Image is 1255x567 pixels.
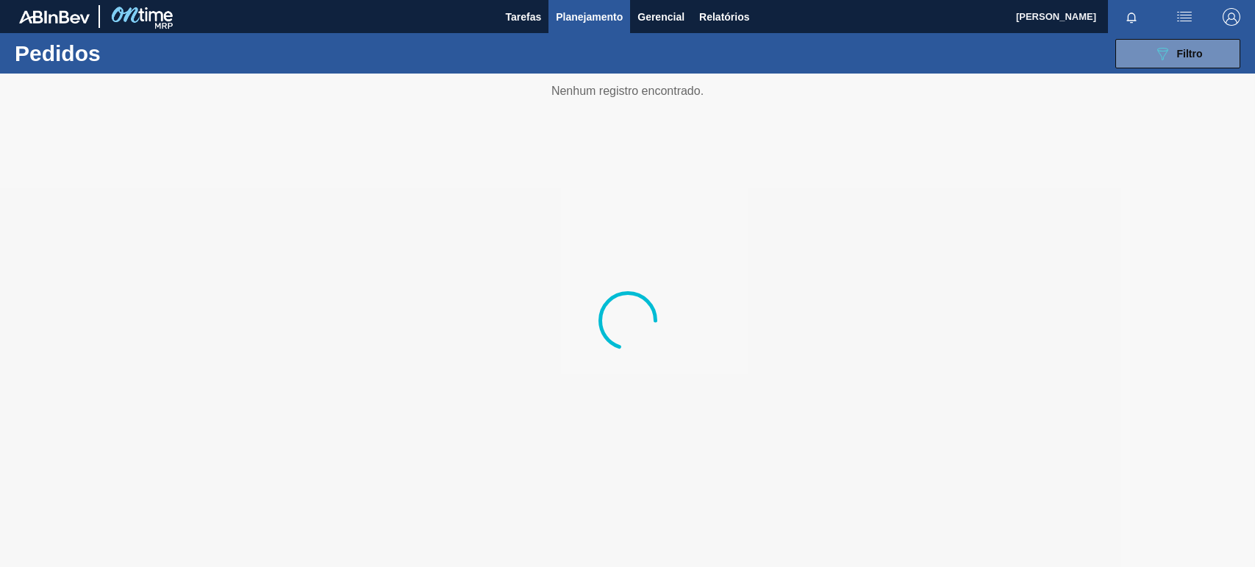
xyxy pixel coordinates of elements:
[699,8,749,26] span: Relatórios
[1177,48,1203,60] span: Filtro
[1108,7,1155,27] button: Notificações
[1223,8,1240,26] img: Logout
[19,10,90,24] img: TNhmsLtSVTkK8tSr43FrP2fwEKptu5GPRR3wAAAABJRU5ErkJggg==
[505,8,541,26] span: Tarefas
[1115,39,1240,68] button: Filtro
[637,8,684,26] span: Gerencial
[556,8,623,26] span: Planejamento
[1176,8,1193,26] img: userActions
[15,45,230,62] h1: Pedidos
